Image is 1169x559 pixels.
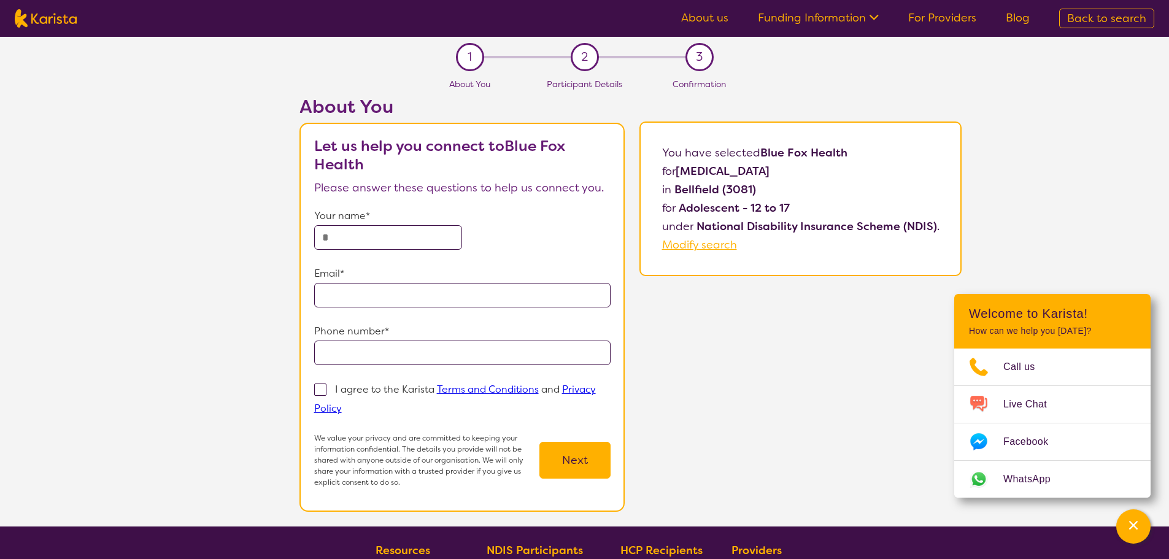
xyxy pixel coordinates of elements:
[662,180,939,199] p: in
[314,264,611,283] p: Email*
[1003,395,1062,414] span: Live Chat
[314,433,540,488] p: We value your privacy and are committed to keeping your information confidential. The details you...
[696,219,937,234] b: National Disability Insurance Scheme (NDIS)
[1116,509,1151,544] button: Channel Menu
[1003,470,1065,488] span: WhatsApp
[954,349,1151,498] ul: Choose channel
[314,383,596,415] a: Privacy Policy
[299,96,625,118] h2: About You
[449,79,490,90] span: About You
[1003,433,1063,451] span: Facebook
[1003,358,1050,376] span: Call us
[620,543,703,558] b: HCP Recipients
[1067,11,1146,26] span: Back to search
[758,10,879,25] a: Funding Information
[662,237,737,252] a: Modify search
[314,179,611,197] p: Please answer these questions to help us connect you.
[487,543,583,558] b: NDIS Participants
[581,48,588,66] span: 2
[547,79,622,90] span: Participant Details
[673,79,726,90] span: Confirmation
[314,322,611,341] p: Phone number*
[1006,10,1030,25] a: Blog
[468,48,472,66] span: 1
[969,306,1136,321] h2: Welcome to Karista!
[437,383,539,396] a: Terms and Conditions
[676,164,770,179] b: [MEDICAL_DATA]
[760,145,847,160] b: Blue Fox Health
[954,294,1151,498] div: Channel Menu
[314,207,611,225] p: Your name*
[731,543,782,558] b: Providers
[674,182,756,197] b: Bellfield (3081)
[954,461,1151,498] a: Web link opens in a new tab.
[662,217,939,236] p: under .
[679,201,790,215] b: Adolescent - 12 to 17
[969,326,1136,336] p: How can we help you [DATE]?
[696,48,703,66] span: 3
[662,199,939,217] p: for
[376,543,430,558] b: Resources
[662,162,939,180] p: for
[15,9,77,28] img: Karista logo
[539,442,611,479] button: Next
[908,10,976,25] a: For Providers
[662,144,939,254] p: You have selected
[1059,9,1154,28] a: Back to search
[314,383,596,415] p: I agree to the Karista and
[314,136,565,174] b: Let us help you connect to Blue Fox Health
[681,10,728,25] a: About us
